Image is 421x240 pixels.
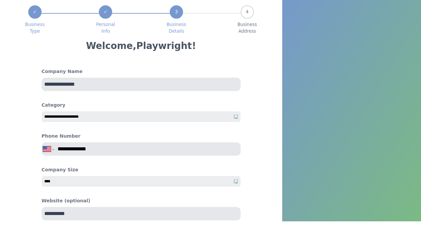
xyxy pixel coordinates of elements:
[42,166,241,173] h4: Company Size
[96,21,115,35] span: Personal Info
[25,21,45,35] span: Business Type
[42,197,241,204] h4: Website (optional)
[86,40,196,52] h3: Welcome, Playwright !
[237,21,257,35] span: Business Address
[167,21,186,35] span: Business Details
[99,5,112,19] div: ✓
[42,102,241,109] h4: Category
[170,5,183,19] div: 3
[241,5,254,19] div: 4
[42,133,81,140] h4: Phone Number
[28,5,42,19] div: ✓
[42,68,241,75] h4: Company Name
